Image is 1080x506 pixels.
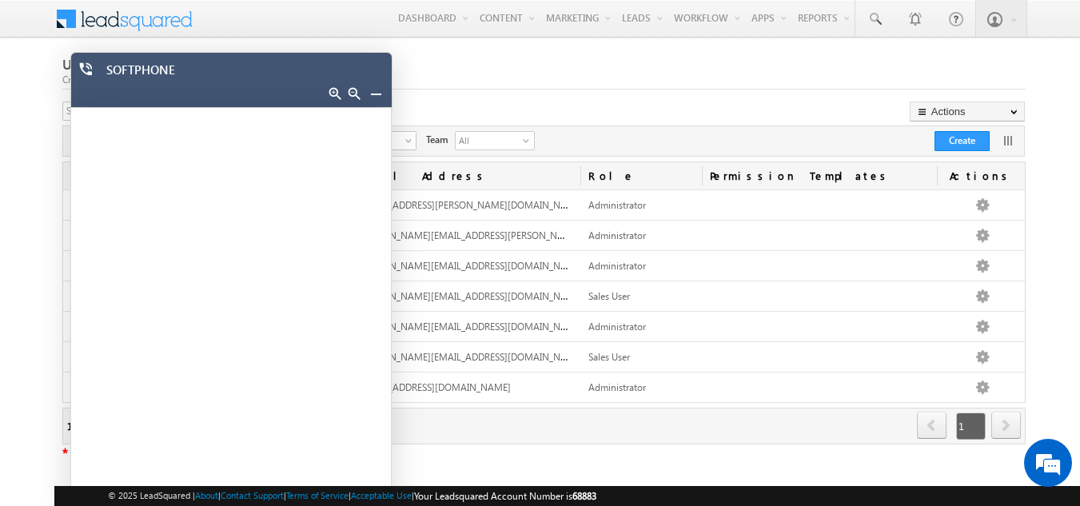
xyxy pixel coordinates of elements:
[956,412,986,440] span: 1
[588,199,646,211] span: Administrator
[580,162,702,189] a: Role
[910,102,1025,122] button: Actions
[588,381,646,393] span: Administrator
[358,381,511,393] span: [EMAIL_ADDRESS][DOMAIN_NAME]
[358,197,584,211] span: [EMAIL_ADDRESS][PERSON_NAME][DOMAIN_NAME]
[588,351,630,363] span: Sales User
[937,162,1026,189] span: Actions
[286,490,349,500] a: Terms of Service
[369,87,382,100] a: Minimize
[68,444,365,458] span: active users are allowed.
[426,133,455,147] span: Team
[358,289,584,302] span: [PERSON_NAME][EMAIL_ADDRESS][DOMAIN_NAME]
[456,132,520,149] span: All
[348,87,361,100] a: Decrease
[991,413,1021,439] a: next
[108,488,596,504] span: © 2025 LeadSquared | | | | |
[62,102,201,121] input: Search Users
[195,490,218,500] a: About
[358,228,656,241] span: [PERSON_NAME][EMAIL_ADDRESS][PERSON_NAME][DOMAIN_NAME]
[62,55,95,74] span: Users
[329,87,341,100] a: Increase
[67,416,183,435] div: 1 - 7 of 7
[935,131,990,151] button: Create
[350,162,580,189] a: Email Address
[991,412,1021,439] span: next
[262,8,301,46] div: Minimize live chat window
[221,490,284,500] a: Contact Support
[217,392,290,414] em: Start Chat
[358,319,584,333] span: [PERSON_NAME][EMAIL_ADDRESS][DOMAIN_NAME]
[588,321,646,333] span: Administrator
[414,490,596,502] span: Your Leadsquared Account Number is
[917,413,947,439] a: prev
[83,84,269,105] div: Chat with us now
[702,162,937,189] span: Permission Templates
[405,136,418,145] span: select
[21,148,292,379] textarea: Type your message and hit 'Enter'
[358,258,584,272] span: [PERSON_NAME][EMAIL_ADDRESS][DOMAIN_NAME]
[572,490,596,502] span: 68883
[351,490,412,500] a: Acceptable Use
[358,349,584,363] span: [PERSON_NAME][EMAIL_ADDRESS][DOMAIN_NAME]
[588,260,646,272] span: Administrator
[106,62,355,85] div: SOFTPHONE
[62,73,1026,87] div: Create and Update LeadSquared users
[27,84,67,105] img: d_60004797649_company_0_60004797649
[588,229,646,241] span: Administrator
[588,290,630,302] span: Sales User
[917,412,946,439] span: prev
